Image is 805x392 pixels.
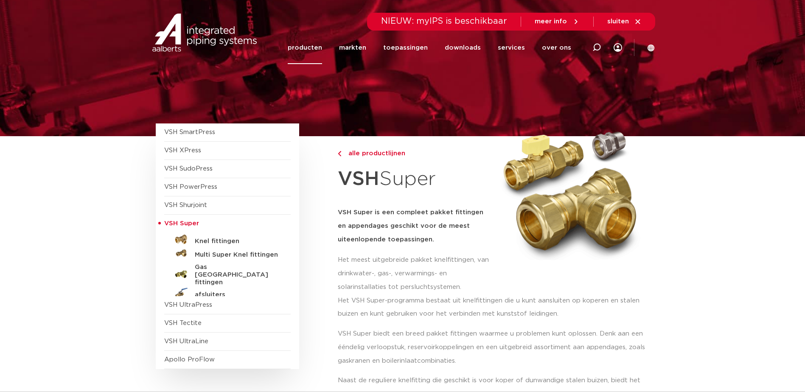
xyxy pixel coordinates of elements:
h5: Gas [GEOGRAPHIC_DATA] fittingen [195,263,279,286]
h5: Knel fittingen [195,238,279,245]
span: meer info [535,18,567,25]
a: toepassingen [383,31,428,64]
h5: afsluiters [195,291,279,299]
a: over ons [542,31,571,64]
a: Knel fittingen [164,233,291,246]
nav: Menu [288,31,571,64]
img: chevron-right.svg [338,151,341,157]
p: Het VSH Super-programma bestaat uit knelfittingen die u kunt aansluiten op koperen en stalen buiz... [338,294,650,321]
a: Apollo ProFlow [164,356,215,363]
a: sluiten [607,18,642,25]
a: afsluiters [164,286,291,300]
a: services [498,31,525,64]
a: downloads [445,31,481,64]
a: markten [339,31,366,64]
a: VSH UltraPress [164,302,212,308]
a: VSH PowerPress [164,184,217,190]
a: VSH XPress [164,147,201,154]
span: VSH Super [164,220,199,227]
span: sluiten [607,18,629,25]
p: Het meest uitgebreide pakket knelfittingen, van drinkwater-, gas-, verwarmings- en solarinstallat... [338,253,491,294]
a: alle productlijnen [338,148,491,159]
a: VSH SudoPress [164,165,213,172]
a: VSH SmartPress [164,129,215,135]
strong: VSH [338,169,379,189]
p: VSH Super biedt een breed pakket fittingen waarmee u problemen kunt oplossen. Denk aan een ééndel... [338,327,650,368]
span: alle productlijnen [343,150,405,157]
a: producten [288,31,322,64]
h5: VSH Super is een compleet pakket fittingen en appendages geschikt voor de meest uiteenlopende toe... [338,206,491,246]
a: Multi Super Knel fittingen [164,246,291,260]
span: NIEUW: myIPS is beschikbaar [381,17,507,25]
a: VSH Shurjoint [164,202,207,208]
h1: Super [338,163,491,196]
a: VSH Tectite [164,320,202,326]
a: Gas [GEOGRAPHIC_DATA] fittingen [164,260,291,286]
a: VSH UltraLine [164,338,208,344]
h5: Multi Super Knel fittingen [195,251,279,259]
a: meer info [535,18,580,25]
